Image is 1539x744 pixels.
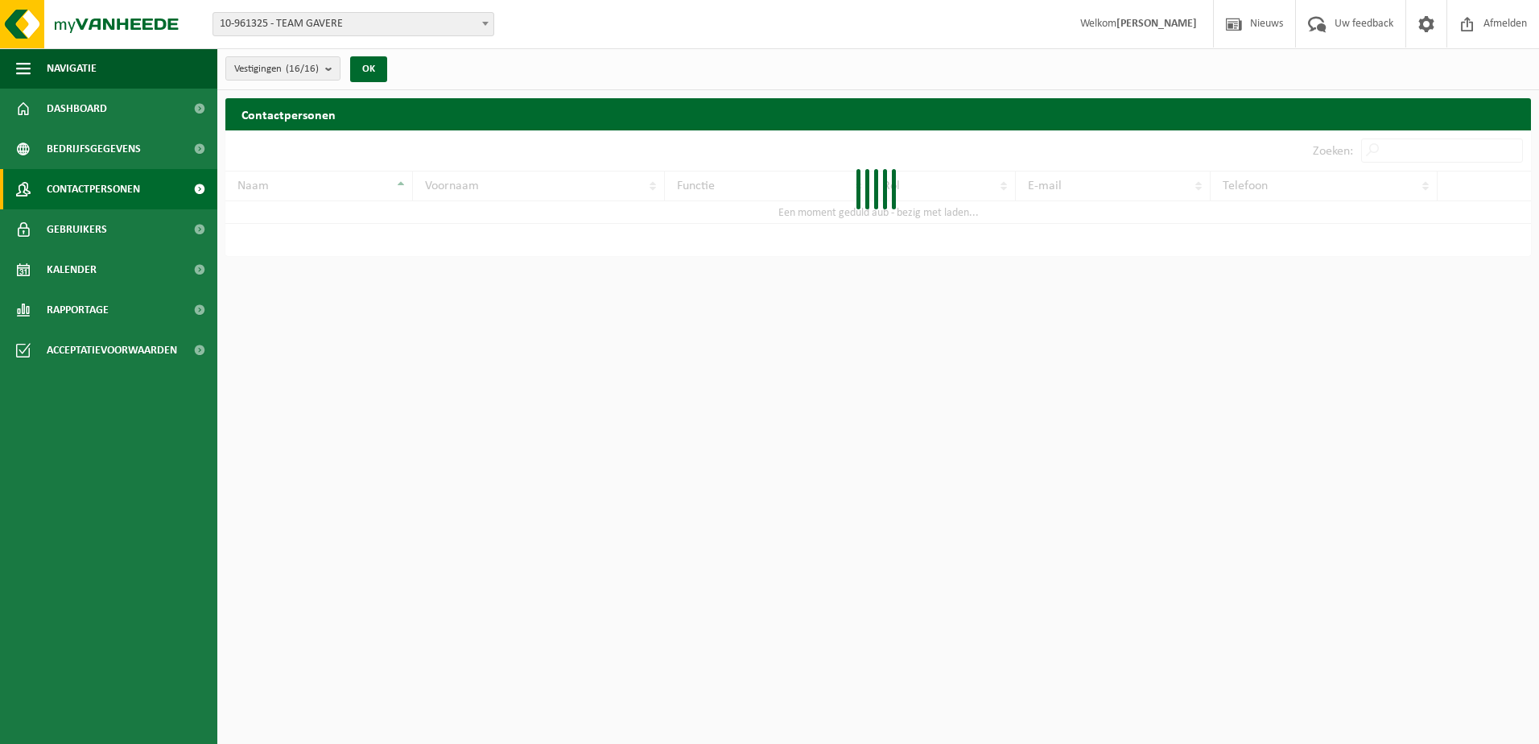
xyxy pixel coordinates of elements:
[47,89,107,129] span: Dashboard
[47,169,140,209] span: Contactpersonen
[213,13,493,35] span: 10-961325 - TEAM GAVERE
[225,98,1531,130] h2: Contactpersonen
[212,12,494,36] span: 10-961325 - TEAM GAVERE
[234,57,319,81] span: Vestigingen
[225,56,340,81] button: Vestigingen(16/16)
[47,129,141,169] span: Bedrijfsgegevens
[47,48,97,89] span: Navigatie
[1116,18,1197,30] strong: [PERSON_NAME]
[47,330,177,370] span: Acceptatievoorwaarden
[47,250,97,290] span: Kalender
[286,64,319,74] count: (16/16)
[47,209,107,250] span: Gebruikers
[350,56,387,82] button: OK
[47,290,109,330] span: Rapportage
